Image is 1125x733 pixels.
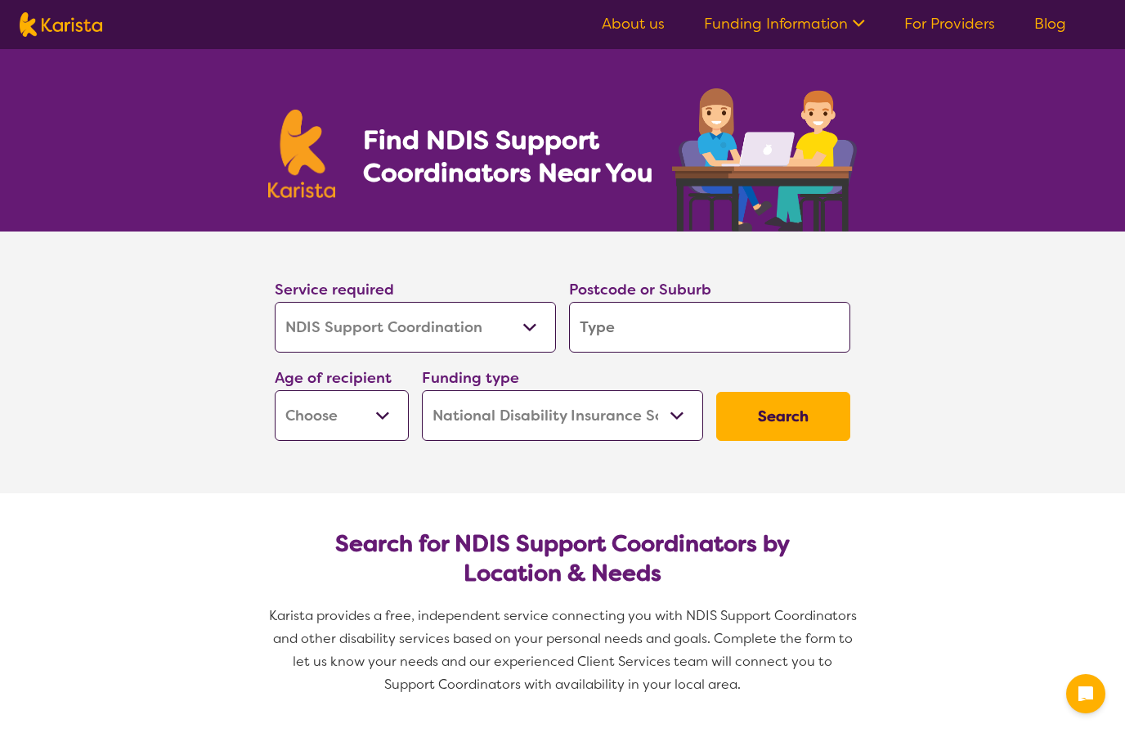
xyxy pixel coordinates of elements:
[904,14,995,34] a: For Providers
[1034,14,1066,34] a: Blog
[569,302,850,353] input: Type
[569,280,711,299] label: Postcode or Suburb
[269,607,860,693] span: Karista provides a free, independent service connecting you with NDIS Support Coordinators and ot...
[704,14,865,34] a: Funding Information
[716,392,850,441] button: Search
[268,110,335,198] img: Karista logo
[275,368,392,388] label: Age of recipient
[602,14,665,34] a: About us
[422,368,519,388] label: Funding type
[672,88,857,232] img: support-coordination
[363,124,666,189] h1: Find NDIS Support Coordinators Near You
[275,280,394,299] label: Service required
[20,12,102,37] img: Karista logo
[288,529,837,588] h2: Search for NDIS Support Coordinators by Location & Needs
